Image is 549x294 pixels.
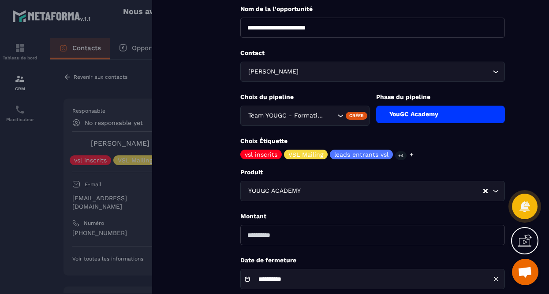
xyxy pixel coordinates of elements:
[376,93,505,101] p: Phase du pipeline
[240,49,505,57] p: Contact
[240,181,505,201] div: Search for option
[240,168,505,176] p: Produit
[246,186,303,196] span: YOUGC ACADEMY
[483,188,488,195] button: Clear Selected
[240,62,505,82] div: Search for option
[240,5,505,13] p: Nom de la l'opportunité
[245,151,277,158] p: vsl inscrits
[303,186,482,196] input: Search for option
[346,112,367,120] div: Créer
[300,67,490,77] input: Search for option
[288,151,323,158] p: VSL Mailing
[240,212,505,220] p: Montant
[246,67,300,77] span: [PERSON_NAME]
[326,111,335,121] input: Search for option
[240,137,505,145] p: Choix Étiquette
[334,151,388,158] p: leads entrants vsl
[512,259,538,285] div: Ouvrir le chat
[240,93,370,101] p: Choix du pipeline
[246,111,326,121] span: Team YOUGC - Formations
[240,106,370,126] div: Search for option
[240,256,505,265] p: Date de fermeture
[395,151,407,160] p: +4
